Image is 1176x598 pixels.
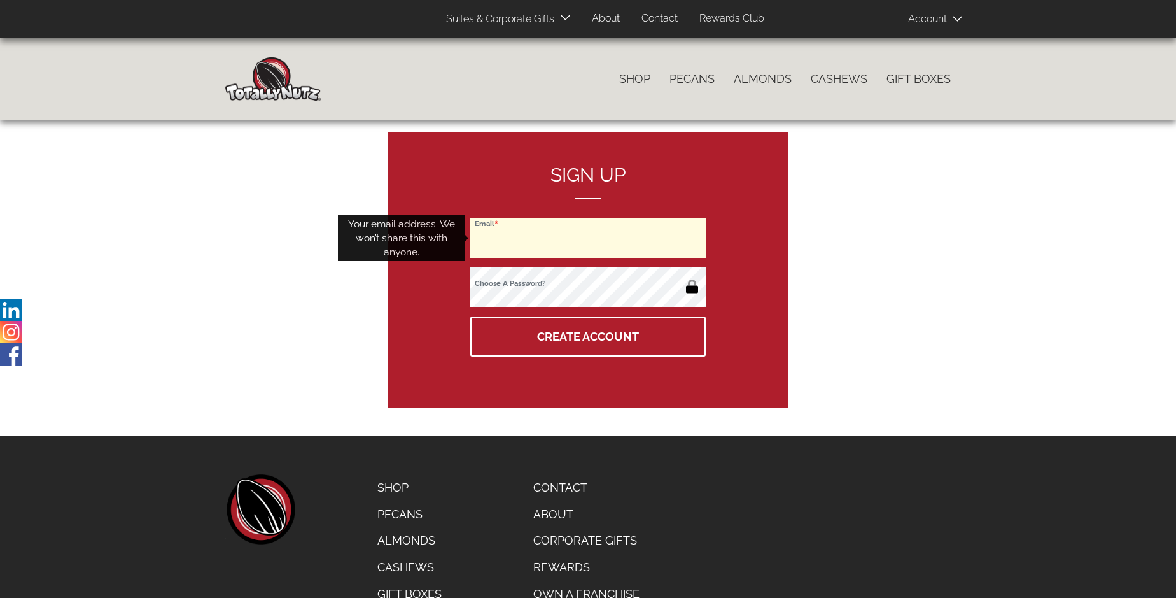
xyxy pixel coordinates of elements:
a: Almonds [724,66,801,92]
a: Rewards [524,554,649,581]
a: Shop [610,66,660,92]
a: Corporate Gifts [524,527,649,554]
a: Rewards Club [690,6,774,31]
button: Create Account [470,317,706,357]
a: Pecans [368,501,451,528]
a: Contact [632,6,687,31]
div: Your email address. We won’t share this with anyone. [338,215,465,262]
a: About [524,501,649,528]
a: Pecans [660,66,724,92]
a: Contact [524,474,649,501]
a: Cashews [368,554,451,581]
a: home [225,474,295,545]
h2: Sign up [470,164,706,199]
a: Cashews [801,66,877,92]
a: Shop [368,474,451,501]
a: About [582,6,629,31]
input: Email [470,218,706,258]
a: Suites & Corporate Gifts [437,7,558,32]
a: Almonds [368,527,451,554]
img: Home [225,57,321,101]
a: Gift Boxes [877,66,960,92]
